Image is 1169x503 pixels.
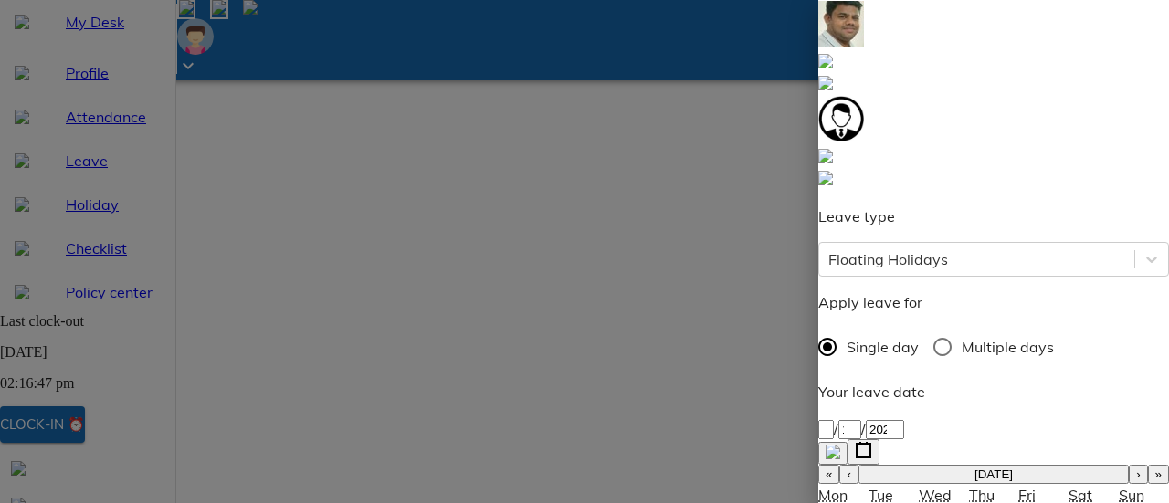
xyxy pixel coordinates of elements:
img: e1b0745b-eaa0-47ff-bcfb-f15cefe718f7.jpg [818,1,864,47]
div: Floating Holidays [828,248,948,270]
div: daytype [818,328,1169,366]
img: defaultEmp.0e2b4d71.svg [818,76,833,90]
span: Apply leave for [818,293,922,311]
p: Leave type [818,205,1169,227]
span: / [834,419,838,437]
img: clearIcon.00697547.svg [826,445,840,459]
span: Your leave date [818,382,925,401]
button: ‹ [839,465,858,484]
button: « [818,465,839,484]
a: Suresh Manikandan Alagaiah [818,1,1169,52]
a: Vinod Nambiar [818,147,1169,169]
a: sumHR admin [818,74,1169,96]
a: Jothish Narayanan [818,96,1169,147]
span: Single day [847,336,919,358]
span: Multiple days [962,336,1054,358]
button: › [1129,465,1147,484]
a: Jinoy George [818,52,1169,74]
input: -- [838,420,861,439]
input: ---- [866,420,904,439]
img: defaultEmp.0e2b4d71.svg [818,149,833,163]
img: defaultEmp.0e2b4d71.svg [818,171,833,185]
button: » [1148,465,1169,484]
img: 4a4142c0-d470-4b11-85c5-09421d0ae7c3.jpg [818,96,864,141]
span: / [861,419,866,437]
input: -- [818,420,834,439]
img: defaultEmp.0e2b4d71.svg [818,54,833,68]
button: [DATE] [858,465,1129,484]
